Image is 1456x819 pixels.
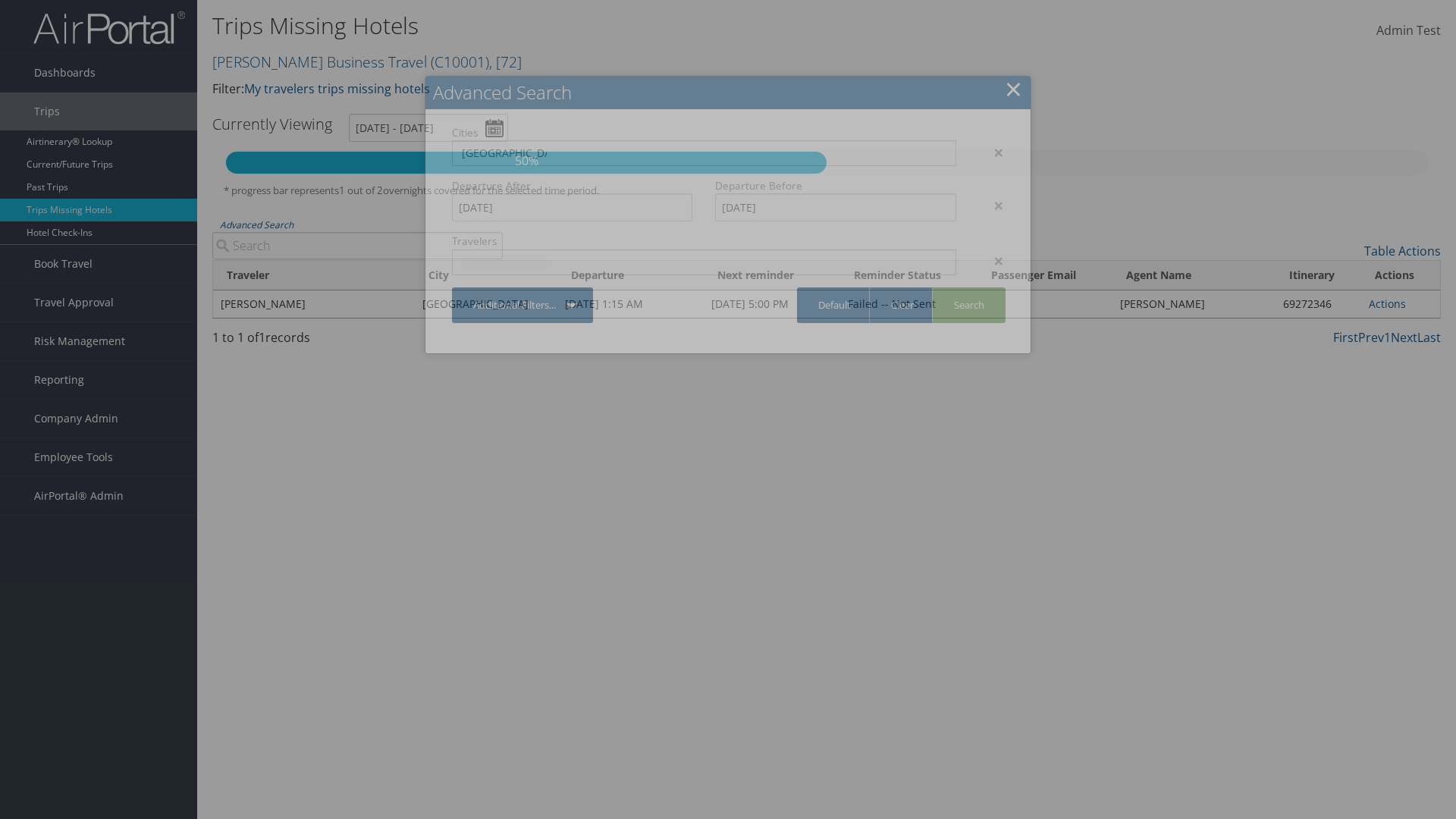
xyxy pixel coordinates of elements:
div: × [968,143,1015,162]
div: × [968,196,1015,215]
a: Close [1005,74,1022,104]
h2: Advanced Search [425,76,1031,109]
a: Additional Filters... [452,287,593,323]
label: Travelers [452,234,956,249]
a: Default [797,287,872,323]
label: Departure Before [715,178,955,193]
div: × [968,252,1015,270]
a: Clear [869,287,935,323]
a: Search [932,287,1006,323]
label: Cities [452,125,956,140]
label: Departure After [452,178,692,193]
